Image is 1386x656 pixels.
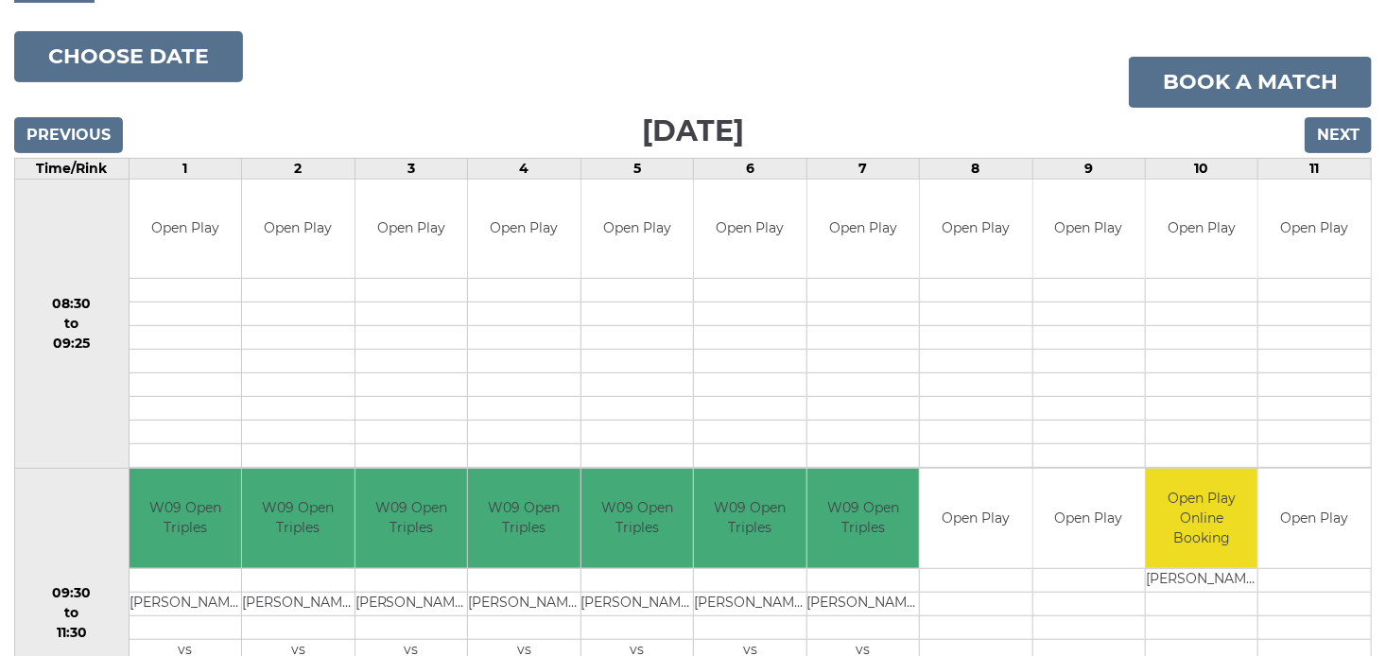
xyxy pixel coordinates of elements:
[920,469,1031,568] td: Open Play
[15,158,130,179] td: Time/Rink
[1032,158,1145,179] td: 9
[242,180,354,279] td: Open Play
[242,469,354,568] td: W09 Open Triples
[920,158,1032,179] td: 8
[1305,117,1372,153] input: Next
[807,180,919,279] td: Open Play
[807,592,919,615] td: [PERSON_NAME]
[694,469,806,568] td: W09 Open Triples
[581,180,693,279] td: Open Play
[580,158,693,179] td: 5
[1146,180,1257,279] td: Open Play
[1129,57,1372,108] a: Book a match
[581,592,693,615] td: [PERSON_NAME]
[807,469,919,568] td: W09 Open Triples
[1146,158,1258,179] td: 10
[130,469,241,568] td: W09 Open Triples
[130,180,241,279] td: Open Play
[1033,180,1145,279] td: Open Play
[468,180,580,279] td: Open Play
[14,117,123,153] input: Previous
[129,158,241,179] td: 1
[14,31,243,82] button: Choose date
[468,469,580,568] td: W09 Open Triples
[694,158,806,179] td: 6
[806,158,919,179] td: 7
[694,180,806,279] td: Open Play
[242,592,354,615] td: [PERSON_NAME]
[1258,469,1371,568] td: Open Play
[920,180,1031,279] td: Open Play
[468,592,580,615] td: [PERSON_NAME]
[468,158,580,179] td: 4
[1146,469,1257,568] td: Open Play Online Booking
[355,469,467,568] td: W09 Open Triples
[130,592,241,615] td: [PERSON_NAME]
[242,158,355,179] td: 2
[1146,568,1257,592] td: [PERSON_NAME]
[581,469,693,568] td: W09 Open Triples
[355,180,467,279] td: Open Play
[1258,158,1372,179] td: 11
[1033,469,1145,568] td: Open Play
[694,592,806,615] td: [PERSON_NAME]
[355,592,467,615] td: [PERSON_NAME]
[15,179,130,469] td: 08:30 to 09:25
[355,158,467,179] td: 3
[1258,180,1371,279] td: Open Play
